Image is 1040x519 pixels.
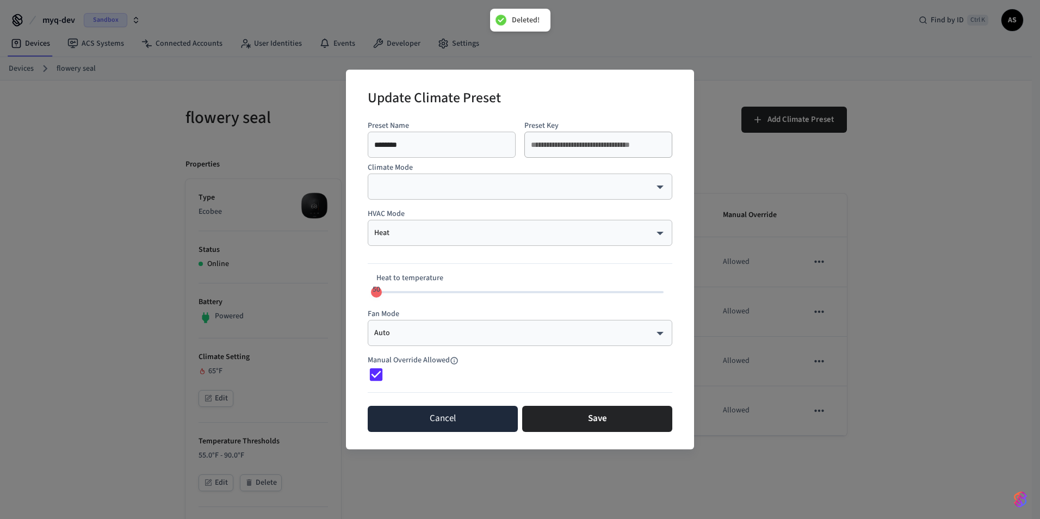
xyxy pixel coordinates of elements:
[374,328,666,338] div: Auto
[368,120,516,132] p: Preset Name
[522,406,672,432] button: Save
[374,227,666,238] div: Heat
[368,355,480,366] span: This property is being deprecated. Consider using the schedule's override allowed property instead.
[368,406,518,432] button: Cancel
[524,120,672,132] p: Preset Key
[368,308,672,320] p: Fan Mode
[368,162,672,174] p: Climate Mode
[368,83,501,116] h2: Update Climate Preset
[376,273,664,284] p: Heat to temperature
[512,15,540,25] div: Deleted!
[1014,491,1027,508] img: SeamLogoGradient.69752ec5.svg
[373,284,380,295] span: 50
[368,208,672,220] p: HVAC Mode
